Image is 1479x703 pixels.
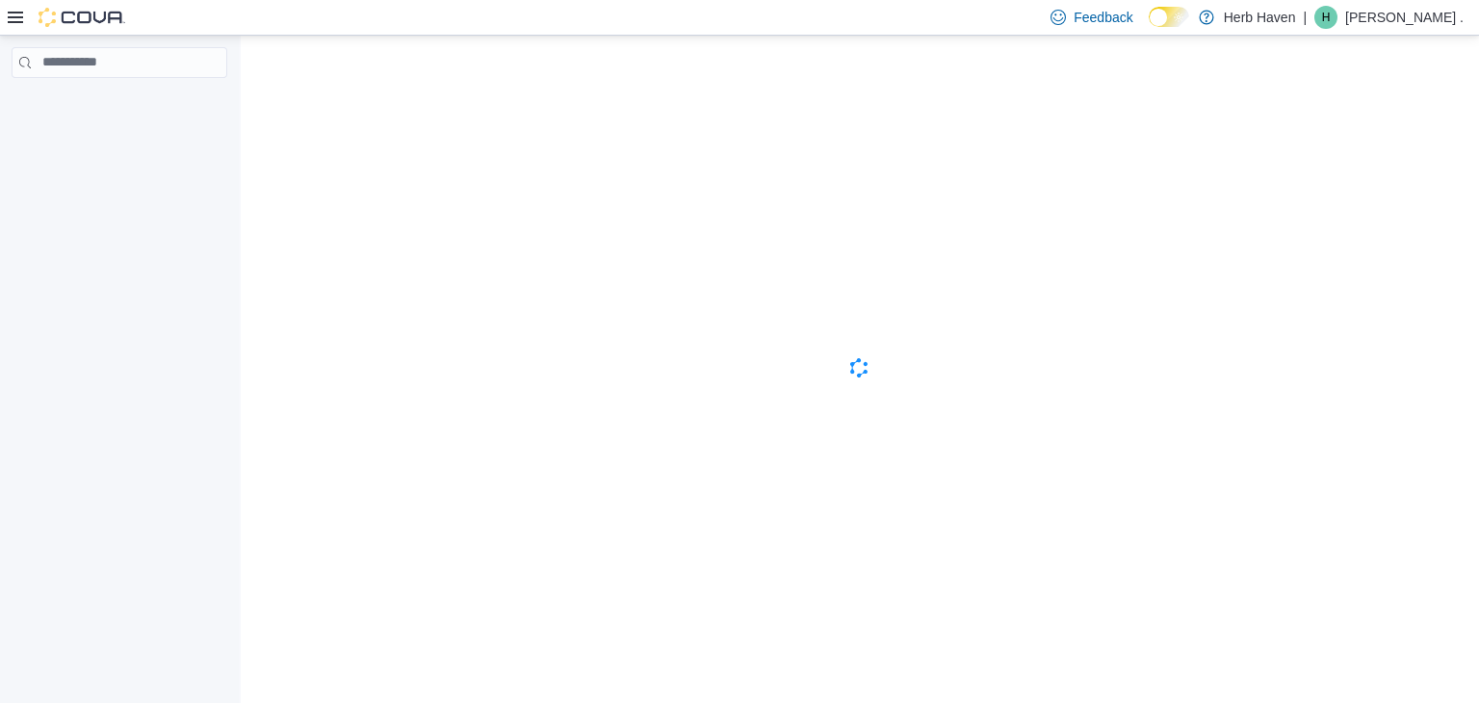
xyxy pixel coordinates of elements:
[1224,6,1296,29] p: Herb Haven
[12,82,227,128] nav: Complex example
[1303,6,1307,29] p: |
[1074,8,1132,27] span: Feedback
[39,8,125,27] img: Cova
[1149,7,1189,27] input: Dark Mode
[1322,6,1331,29] span: H
[1345,6,1464,29] p: [PERSON_NAME] .
[1314,6,1337,29] div: Harpreet .
[1149,27,1150,28] span: Dark Mode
